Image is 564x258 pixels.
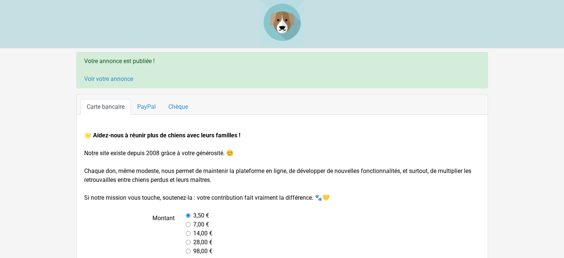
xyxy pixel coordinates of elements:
[193,211,209,220] label: 3,50 €
[76,52,488,88] div: Votre annonce est publiée !
[84,75,133,82] a: Voir votre annonce
[84,132,240,139] strong: 🌟 Aidez-nous à réunir plus de chiens avec leurs familles !
[131,99,162,115] a: PayPal
[79,211,181,256] label: Montant
[193,238,212,247] label: 28,00 €
[162,99,194,115] a: Chèque
[80,99,131,115] a: Carte bancaire
[193,220,209,229] label: 7,00 €
[193,229,212,238] label: 14,00 €
[193,247,212,256] label: 98,00 €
